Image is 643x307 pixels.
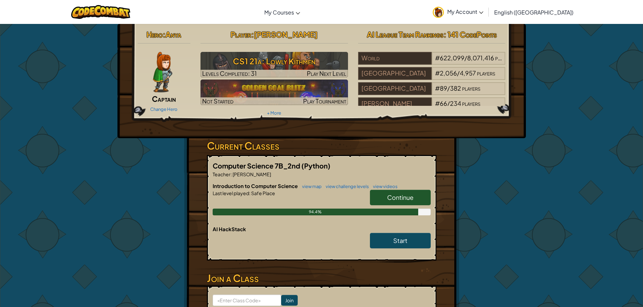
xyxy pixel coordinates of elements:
[200,80,348,105] a: Not StartedPlay Tournament
[358,104,506,112] a: [PERSON_NAME]#66/234players
[264,9,294,16] span: My Courses
[200,80,348,105] img: Golden Goal
[358,73,506,81] a: [GEOGRAPHIC_DATA]#2,056/4,957players
[450,84,461,92] span: 382
[433,7,444,18] img: avatar
[491,3,577,21] a: English ([GEOGRAPHIC_DATA])
[71,5,130,19] img: CodeCombat logo
[231,171,232,177] span: :
[281,295,298,306] input: Join
[358,52,432,65] div: World
[435,69,440,77] span: #
[440,54,464,62] span: 622,099
[213,161,301,170] span: Computer Science 7B_2nd
[467,54,494,62] span: 8,071,416
[261,3,303,21] a: My Courses
[447,8,483,15] span: My Account
[207,271,436,286] h3: Join a Class
[303,97,346,105] span: Play Tournament
[435,84,440,92] span: #
[429,1,487,23] a: My Account
[393,237,407,244] span: Start
[358,58,506,66] a: World#622,099/8,071,416players
[200,52,348,78] img: CS1 21a: Lowly Kithmen
[367,30,444,39] span: AI League Team Rankings
[150,106,178,112] a: Change Hero
[494,9,573,16] span: English ([GEOGRAPHIC_DATA])
[163,30,165,39] span: :
[462,99,480,107] span: players
[370,233,431,248] a: Start
[387,193,413,201] span: Continue
[450,99,461,107] span: 234
[213,226,246,232] span: AI HackStack
[202,97,234,105] span: Not Started
[322,184,369,189] a: view challenge levels
[462,84,480,92] span: players
[444,30,497,39] span: : 141 CodePoints
[464,54,467,62] span: /
[213,295,281,306] input: <Enter Class Code>
[440,84,447,92] span: 89
[232,171,271,177] span: [PERSON_NAME]
[207,138,436,153] h3: Current Classes
[213,171,231,177] span: Teacher
[249,190,250,196] span: :
[447,99,450,107] span: /
[435,99,440,107] span: #
[200,54,348,69] h3: CS1 21a: Lowly Kithmen
[358,67,432,80] div: [GEOGRAPHIC_DATA]
[213,183,299,189] span: Introduction to Computer Science
[250,190,275,196] span: Safe Place
[267,110,281,116] a: + More
[460,69,476,77] span: 4,957
[370,184,398,189] a: view videos
[301,161,330,170] span: (Python)
[495,54,513,62] span: players
[440,99,447,107] span: 66
[200,52,348,78] a: Play Next Level
[307,69,346,77] span: Play Next Level
[457,69,460,77] span: /
[435,54,440,62] span: #
[358,82,432,95] div: [GEOGRAPHIC_DATA]
[299,184,322,189] a: view map
[146,30,163,39] span: Hero
[251,30,254,39] span: :
[440,69,457,77] span: 2,056
[213,209,419,215] div: 94.4%
[358,97,432,110] div: [PERSON_NAME]
[254,30,318,39] span: [PERSON_NAME]
[358,89,506,96] a: [GEOGRAPHIC_DATA]#89/382players
[152,94,176,103] span: Captain
[165,30,181,39] span: Anya
[447,84,450,92] span: /
[202,69,257,77] span: Levels Completed: 31
[153,52,172,92] img: captain-pose.png
[213,190,249,196] span: Last level played
[477,69,495,77] span: players
[231,30,251,39] span: Player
